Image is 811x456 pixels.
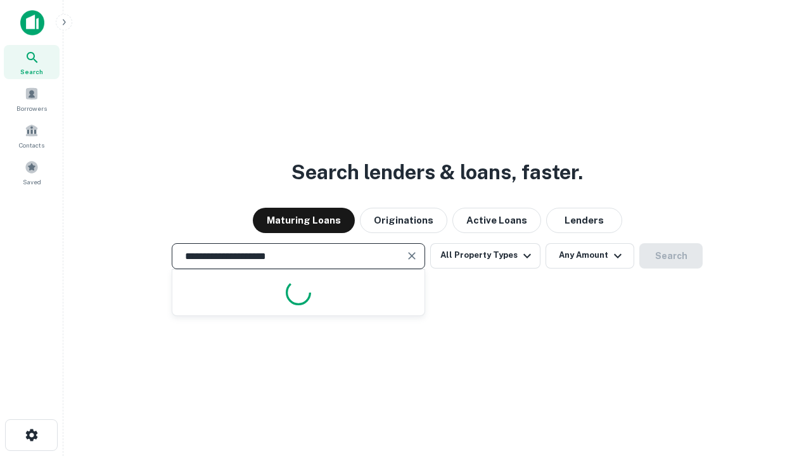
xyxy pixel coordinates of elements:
[16,103,47,113] span: Borrowers
[23,177,41,187] span: Saved
[20,66,43,77] span: Search
[19,140,44,150] span: Contacts
[253,208,355,233] button: Maturing Loans
[4,155,60,189] a: Saved
[546,208,622,233] button: Lenders
[20,10,44,35] img: capitalize-icon.png
[430,243,540,269] button: All Property Types
[748,314,811,375] iframe: Chat Widget
[291,157,583,187] h3: Search lenders & loans, faster.
[4,45,60,79] a: Search
[360,208,447,233] button: Originations
[4,82,60,116] a: Borrowers
[403,247,421,265] button: Clear
[546,243,634,269] button: Any Amount
[452,208,541,233] button: Active Loans
[4,118,60,153] a: Contacts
